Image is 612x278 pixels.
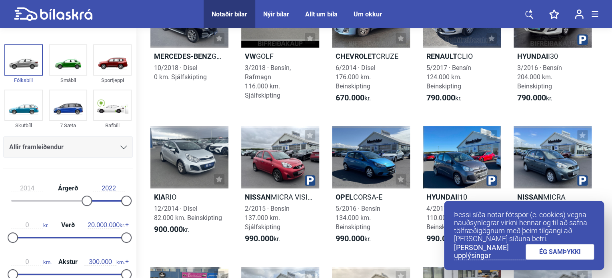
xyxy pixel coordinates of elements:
span: kr. [88,222,125,229]
img: parking.png [577,175,588,186]
img: user-login.svg [575,9,584,19]
img: parking.png [305,175,315,186]
b: 900.000 [154,224,183,234]
a: Notaðir bílar [212,10,247,18]
h2: CORSA-E [332,192,410,202]
span: 4/2017 · Bensín 110.000 km. Beinskipting [426,205,471,231]
span: 5/2016 · Bensín 134.000 km. Beinskipting [336,205,380,231]
div: Smábíl [49,76,87,85]
span: kr. [336,93,371,103]
div: Fólksbíll [4,76,43,85]
span: km. [84,258,125,266]
b: Mercedes-Benz [154,52,212,60]
span: 5/2017 · Bensín 124.000 km. Beinskipting [426,64,471,90]
a: Nýir bílar [263,10,289,18]
div: Skutbíll [4,121,43,130]
span: 6/2014 · Dísel 176.000 km. Beinskipting [336,64,375,90]
span: km. [11,258,52,266]
span: 3/2016 · Bensín 204.000 km. Beinskipting [517,64,562,90]
b: 790.000 [426,93,455,102]
span: Akstur [56,259,80,265]
b: 790.000 [517,93,546,102]
a: HyundaiI104/2017 · Bensín110.000 km. Beinskipting990.000kr. [423,126,501,251]
img: parking.png [486,175,497,186]
b: Nissan [517,193,543,201]
b: Hyundai [426,193,457,201]
b: Chevrolet [336,52,376,60]
p: Þessi síða notar fótspor (e. cookies) vegna nauðsynlegrar virkni hennar og til að safna tölfræðig... [454,211,594,243]
b: Hyundai [517,52,548,60]
span: kr. [426,93,462,103]
b: 670.000 [336,93,364,102]
b: 990.000 [426,234,455,243]
h2: MICRA [514,192,592,202]
span: 12/2014 · Dísel 82.000 km. Beinskipting [154,205,222,222]
span: 10/2018 · Dísel 0 km. Sjálfskipting [154,64,207,81]
b: VW [245,52,256,60]
b: Opel [336,193,353,201]
span: Árgerð [56,185,80,192]
span: 3/2018 · Bensín, Rafmagn 116.000 km. Sjálfskipting [245,64,291,99]
span: Allir framleiðendur [9,142,64,153]
a: NissanMICRA VISIA SJÁLFSK2/2015 · Bensín137.000 km. Sjálfskipting990.000kr. [241,126,319,251]
span: kr. [517,93,552,103]
h2: CLIO [423,52,501,61]
h2: GLE 350 D 4MATIC [150,52,228,61]
b: Kia [154,193,165,201]
b: Renault [426,52,457,60]
span: kr. [154,225,189,234]
a: NissanMICRA1/2016 · Bensín74.000 km. Beinskipting990.000kr. [514,126,592,251]
span: kr. [336,234,371,244]
a: OpelCORSA-E5/2016 · Bensín134.000 km. Beinskipting990.000kr. [332,126,410,251]
a: [PERSON_NAME] upplýsingar [454,244,526,260]
span: 2/2015 · Bensín 137.000 km. Sjálfskipting [245,205,290,231]
b: 990.000 [336,234,364,243]
h2: GOLF [241,52,319,61]
span: kr. [426,234,462,244]
a: ÉG SAMÞYKKI [526,244,594,260]
h2: RIO [150,192,228,202]
b: Nissan [245,193,271,201]
div: 7 Sæta [49,121,87,130]
b: 990.000 [245,234,274,243]
h2: CRUZE [332,52,410,61]
span: kr. [245,234,280,244]
h2: MICRA VISIA SJÁLFSK [241,192,319,202]
a: KiaRIO12/2014 · Dísel82.000 km. Beinskipting900.000kr. [150,126,228,251]
a: Um okkur [354,10,382,18]
span: Verð [59,222,77,228]
a: Allt um bíla [305,10,338,18]
h2: I10 [423,192,501,202]
img: parking.png [577,34,588,45]
span: kr. [11,222,48,229]
h2: I30 [514,52,592,61]
div: Sportjeppi [93,76,132,85]
div: Rafbíll [93,121,132,130]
